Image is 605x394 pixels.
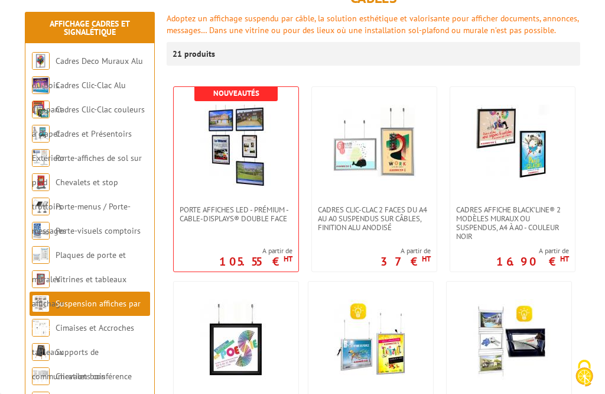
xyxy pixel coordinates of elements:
[318,205,431,232] span: Cadres Clic-Clac 2 faces du A4 au A0 suspendus sur câbles, finition alu anodisé
[468,299,551,382] img: Porte-affiches lumineux LED suspendus sur câbles, nombreux modèles et formats
[32,347,105,382] a: Supports de communication bois
[570,359,599,388] img: Cookies (fenêtre modale)
[50,18,130,37] a: Affichage Cadres et Signalétique
[450,205,575,241] a: Cadres affiche Black’Line® 2 modèles muraux ou suspendus, A4 à A0 - couleur noir
[32,153,142,188] a: Porte-affiches de sol sur pied
[180,205,292,223] span: Porte Affiches LED - Prémium - Cable-Displays® Double face
[56,371,132,382] a: Chevalets conférence
[195,105,278,188] img: Porte Affiches LED - Prémium - Cable-Displays® Double face
[471,105,554,188] img: Cadres affiche Black’Line® 2 modèles muraux ou suspendus, A4 à A0 - couleur noir
[312,205,437,232] a: Cadres Clic-Clac 2 faces du A4 au A0 suspendus sur câbles, finition alu anodisé
[32,201,131,236] a: Porte-menus / Porte-messages
[32,246,50,264] img: Plaques de porte et murales
[496,246,569,256] span: A partir de
[32,298,141,333] a: Suspension affiches par câbles
[219,258,292,265] p: 105.55 €
[32,52,50,70] img: Cadres Deco Muraux Alu ou Bois
[219,246,292,256] span: A partir de
[284,254,292,264] sup: HT
[174,205,298,223] a: Porte Affiches LED - Prémium - Cable-Displays® Double face
[380,258,431,265] p: 37 €
[330,299,412,382] img: Cadres clic-clac avec éclairage LED,2 Faces A4 au A0 finition Alu Anodisé
[422,254,431,264] sup: HT
[32,322,134,357] a: Cimaises et Accroches tableaux
[32,104,145,139] a: Cadres Clic-Clac couleurs à clapet
[560,254,569,264] sup: HT
[32,177,118,212] a: Chevalets et stop trottoirs
[333,105,416,188] img: Cadres Clic-Clac 2 faces du A4 au A0 suspendus sur câbles, finition alu anodisé
[496,258,569,265] p: 16.90 €
[32,128,132,163] a: Cadres et Présentoirs Extérieur
[173,42,217,66] p: 21 produits
[56,225,141,236] a: Porte-visuels comptoirs
[213,88,259,98] b: Nouveautés
[564,354,605,394] button: Cookies (fenêtre modale)
[32,274,126,309] a: Vitrines et tableaux affichage
[32,56,143,91] a: Cadres Deco Muraux Alu ou Bois
[380,246,431,256] span: A partir de
[32,250,126,285] a: Plaques de porte et murales
[32,80,126,115] a: Cadres Clic-Clac Alu Clippant
[456,205,569,241] span: Cadres affiche Black’Line® 2 modèles muraux ou suspendus, A4 à A0 - couleur noir
[195,299,278,382] img: Cadre Clic-Clac 2 faces 70x70 cm suspendu sur câbles finition noir
[167,13,578,35] font: Adoptez un affichage suspendu par câble, la solution esthétique et valorisante pour afficher docu...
